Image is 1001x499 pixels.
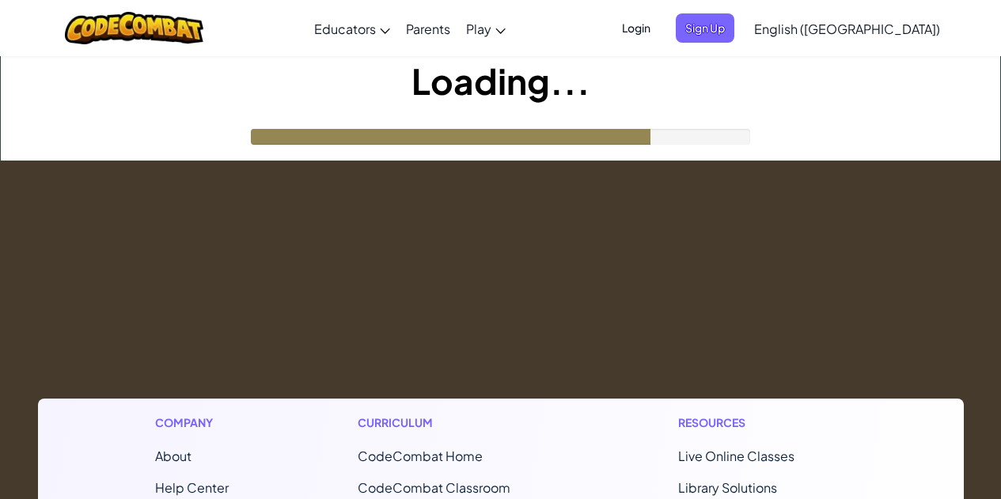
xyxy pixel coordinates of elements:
a: Parents [398,7,458,50]
button: Sign Up [676,13,734,43]
span: Play [466,21,491,37]
a: Live Online Classes [678,448,794,464]
a: English ([GEOGRAPHIC_DATA]) [746,7,948,50]
img: CodeCombat logo [65,12,203,44]
h1: Company [155,414,229,431]
span: Educators [314,21,376,37]
a: Help Center [155,479,229,496]
button: Login [612,13,660,43]
h1: Loading... [1,56,1000,105]
a: Library Solutions [678,479,777,496]
a: Educators [306,7,398,50]
a: Play [458,7,514,50]
a: CodeCombat Classroom [358,479,510,496]
span: CodeCombat Home [358,448,483,464]
a: About [155,448,191,464]
h1: Resources [678,414,847,431]
h1: Curriculum [358,414,549,431]
span: English ([GEOGRAPHIC_DATA]) [754,21,940,37]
